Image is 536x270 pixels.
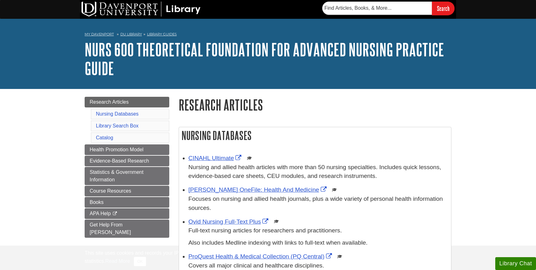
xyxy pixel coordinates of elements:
[147,32,177,36] a: Library Guides
[85,167,169,185] a: Statistics & Government Information
[85,186,169,196] a: Course Resources
[134,257,146,266] button: Close
[85,32,114,37] a: My Davenport
[96,123,139,128] a: Library Search Box
[85,40,444,78] a: NURS 600 Theoretical Foundation for Advanced Nursing Practice Guide
[188,163,448,181] p: Nursing and allied health articles with more than 50 nursing specialties. Includes quick lessons,...
[188,155,243,161] a: Link opens in new window
[85,144,169,155] a: Health Promotion Model
[188,226,448,235] p: Full-text nursing articles for researchers and practitioners.
[96,111,139,117] a: Nursing Databases
[188,186,328,193] a: Link opens in new window
[90,158,149,164] span: Evidence-Based Research
[81,2,201,17] img: DU Library
[85,30,451,40] nav: breadcrumb
[188,195,448,213] p: Focuses on nursing and allied health journals, plus a wide variety of personal health information...
[495,257,536,270] button: Library Chat
[90,99,129,105] span: Research Articles
[96,135,113,140] a: Catalog
[85,97,169,238] div: Guide Page Menu
[188,253,334,260] a: Link opens in new window
[85,249,451,266] div: This site uses cookies and records your IP address for usage statistics. Additionally, we use Goo...
[188,218,270,225] a: Link opens in new window
[332,187,337,192] img: Scholarly or Peer Reviewed
[90,211,111,216] span: APA Help
[85,156,169,166] a: Evidence-Based Research
[85,220,169,238] a: Get Help From [PERSON_NAME]
[247,156,252,161] img: Scholarly or Peer Reviewed
[85,197,169,208] a: Books
[105,258,130,264] a: Read More
[90,188,131,194] span: Course Resources
[179,127,451,144] h2: Nursing Databases
[188,238,448,247] p: Also includes Medline indexing with links to full-text when available.
[179,97,451,113] h1: Research Articles
[432,2,455,15] input: Search
[112,212,118,216] i: This link opens in a new window
[90,169,144,182] span: Statistics & Government Information
[120,32,142,36] a: DU Library
[90,200,103,205] span: Books
[337,254,342,259] img: Scholarly or Peer Reviewed
[274,219,279,224] img: Scholarly or Peer Reviewed
[90,222,131,235] span: Get Help From [PERSON_NAME]
[85,208,169,219] a: APA Help
[85,97,169,107] a: Research Articles
[322,2,432,15] input: Find Articles, Books, & More...
[90,147,144,152] span: Health Promotion Model
[322,2,455,15] form: Searches DU Library's articles, books, and more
